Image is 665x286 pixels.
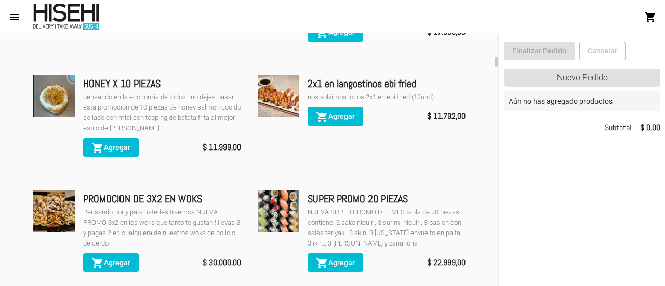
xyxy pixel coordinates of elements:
button: Agregar [308,107,363,126]
div: pensando en la economia de todos.. no dejes pasar esta promocion de 10 piezas de honey salmon coc... [83,92,241,133]
div: NUEVA SUPER PROMO DEL MES tabla de 20 piezas contiene: 2 sake niguiri, 3 surimi niguiri, 3 pasion... [308,207,465,249]
img: 975b8145-67bb-4081-9ec6-7530a4e40487.jpg [33,190,75,232]
mat-icon: shopping_cart [316,257,328,269]
button: Agregar [83,253,139,272]
img: b592dd6c-ce24-4abb-add9-a11adb66b5f2.jpeg [258,190,299,232]
button: Agregar [83,138,139,157]
div: Aún no has agregado productos [504,91,660,111]
div: PROMOCION DE 3X2 EN WOKS [83,190,241,207]
span: $ 22.999,00 [427,255,465,270]
span: Agregar [91,258,130,267]
span: Subtotal [605,120,632,135]
mat-icon: shopping_cart [644,11,657,23]
div: SUPER PROMO 20 PIEZAS [308,190,465,207]
mat-icon: menu [8,11,21,23]
button: Agregar [308,253,363,272]
span: Agregar [316,112,355,120]
mat-icon: shopping_cart [91,257,104,269]
img: 36ae70a8-0357-4ab6-9c16-037de2f87b50.jpg [258,75,299,117]
strong: $ 0,00 [640,120,660,135]
span: Agregar [91,143,130,152]
div: HONEY X 10 PIEZAS [83,75,241,92]
span: $ 30.000,00 [203,255,241,270]
button: Finalizar Pedido [504,42,575,60]
span: Agregar [316,28,355,36]
mat-icon: shopping_cart [316,27,328,39]
span: $ 11.999,00 [203,140,241,155]
div: Nuevo Pedido [504,69,660,87]
mat-icon: shopping_cart [316,111,328,123]
div: nos volvimos locos 2x1 en ebi fried (12und) [308,92,465,102]
div: 2x1 en langostinos ebi fried [308,75,465,92]
span: $ 11.792,00 [427,109,465,124]
img: 2a2e4fc8-76c4-49c3-8e48-03e4afb00aef.jpeg [33,75,75,117]
span: Agregar [316,258,355,267]
div: Pensando por y para ustedes traemos NUEVA PROMO 3x2 en los woks que tanto te gustan!! llevas 3 y ... [83,207,241,249]
button: Cancelar [579,42,626,60]
mat-icon: shopping_cart [91,142,104,154]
